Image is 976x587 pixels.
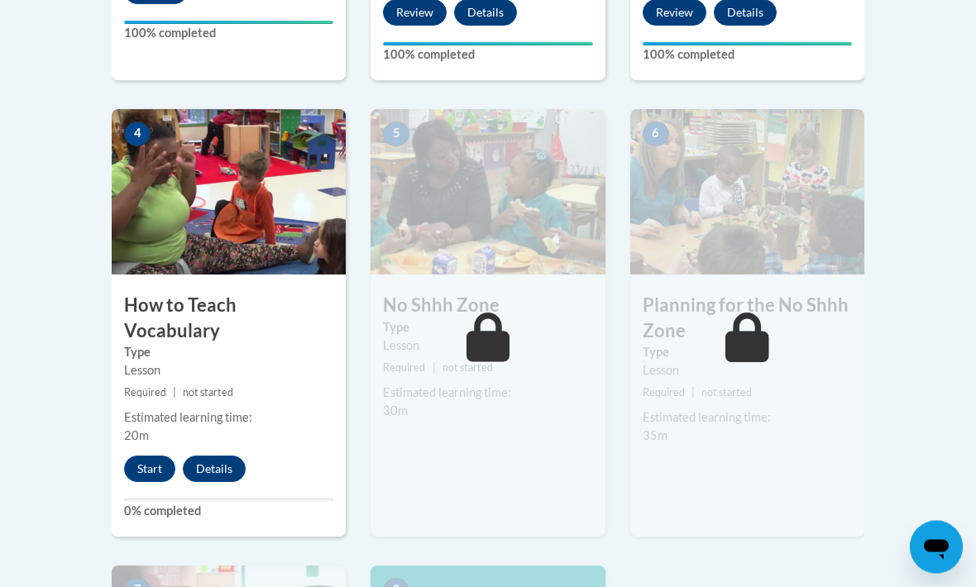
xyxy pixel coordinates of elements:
span: not started [701,387,752,399]
span: | [691,387,695,399]
label: 100% completed [643,46,852,64]
h3: How to Teach Vocabulary [112,293,346,345]
div: Your progress [383,43,592,46]
div: Your progress [124,21,333,25]
div: Estimated learning time: [124,409,333,427]
span: | [433,362,436,375]
span: 35m [643,429,667,443]
span: 5 [383,122,409,147]
div: Lesson [643,362,852,380]
div: Your progress [643,43,852,46]
label: Type [643,344,852,362]
iframe: Button to launch messaging window [910,521,963,574]
label: Type [124,344,333,362]
img: Course Image [112,110,346,275]
h3: Planning for the No Shhh Zone [630,293,864,345]
span: not started [183,387,233,399]
span: 6 [643,122,669,147]
label: 100% completed [124,25,333,43]
label: Type [383,319,592,337]
label: 100% completed [383,46,592,64]
img: Course Image [371,110,605,275]
span: Required [383,362,425,375]
span: 30m [383,404,408,418]
span: 20m [124,429,149,443]
button: Details [183,456,246,483]
span: not started [443,362,493,375]
div: Lesson [383,337,592,356]
span: | [173,387,176,399]
button: Start [124,456,175,483]
span: Required [124,387,166,399]
div: Estimated learning time: [643,409,852,427]
label: 0% completed [124,503,333,521]
span: Required [643,387,685,399]
div: Lesson [124,362,333,380]
img: Course Image [630,110,864,275]
div: Estimated learning time: [383,384,592,403]
h3: No Shhh Zone [371,293,605,319]
span: 4 [124,122,151,147]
